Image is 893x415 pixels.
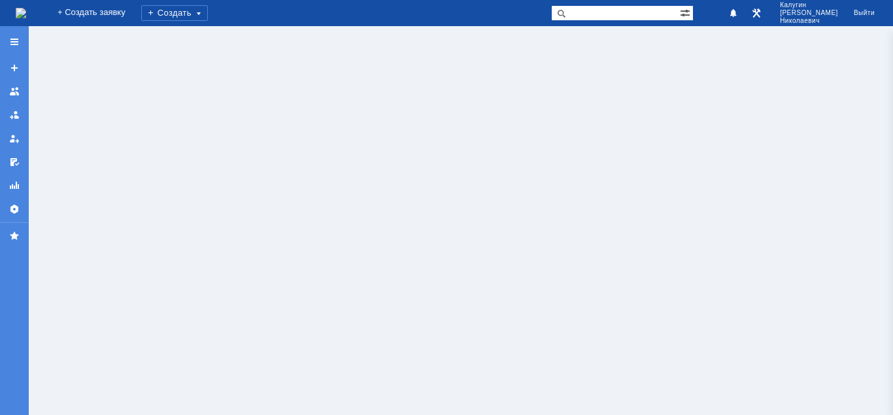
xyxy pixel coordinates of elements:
[4,175,25,196] a: Отчеты
[4,152,25,173] a: Мои согласования
[141,5,208,21] div: Создать
[16,8,26,18] img: logo
[780,9,838,17] span: [PERSON_NAME]
[4,128,25,149] a: Мои заявки
[749,5,764,21] a: Перейти в интерфейс администратора
[780,17,838,25] span: Николаевич
[780,1,838,9] span: Калугин
[4,58,25,78] a: Создать заявку
[4,81,25,102] a: Заявки на командах
[4,199,25,220] a: Настройки
[4,105,25,125] a: Заявки в моей ответственности
[680,6,693,18] span: Расширенный поиск
[16,8,26,18] a: Перейти на домашнюю страницу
